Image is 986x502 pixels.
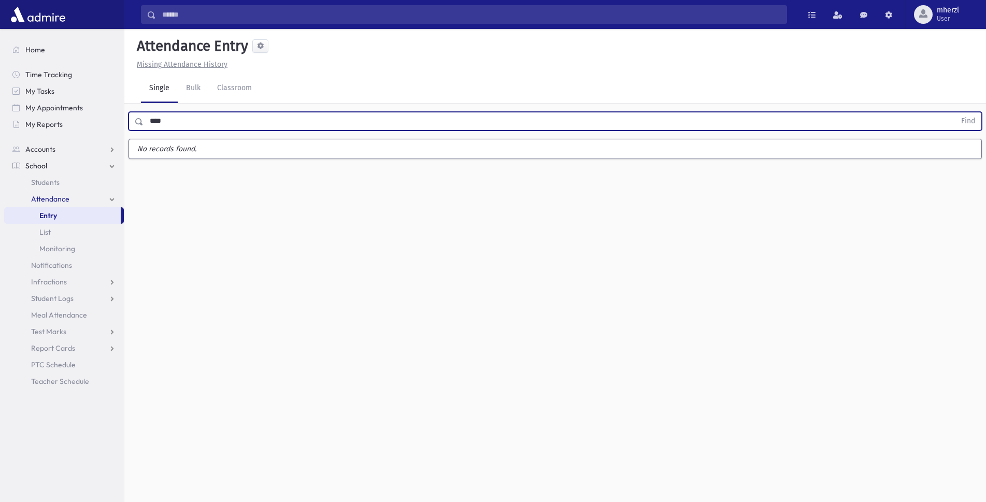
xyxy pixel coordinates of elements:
[4,141,124,157] a: Accounts
[25,161,47,170] span: School
[4,307,124,323] a: Meal Attendance
[137,60,227,69] u: Missing Attendance History
[25,103,83,112] span: My Appointments
[4,99,124,116] a: My Appointments
[4,41,124,58] a: Home
[4,373,124,390] a: Teacher Schedule
[937,15,959,23] span: User
[4,240,124,257] a: Monitoring
[31,294,74,303] span: Student Logs
[4,207,121,224] a: Entry
[4,191,124,207] a: Attendance
[4,157,124,174] a: School
[4,116,124,133] a: My Reports
[4,174,124,191] a: Students
[4,356,124,373] a: PTC Schedule
[178,74,209,103] a: Bulk
[31,277,67,286] span: Infractions
[156,5,787,24] input: Search
[4,340,124,356] a: Report Cards
[955,112,981,130] button: Find
[31,327,66,336] span: Test Marks
[31,360,76,369] span: PTC Schedule
[31,377,89,386] span: Teacher Schedule
[937,6,959,15] span: mherzl
[4,224,124,240] a: List
[31,261,72,270] span: Notifications
[39,211,57,220] span: Entry
[4,274,124,290] a: Infractions
[31,310,87,320] span: Meal Attendance
[39,244,75,253] span: Monitoring
[141,74,178,103] a: Single
[25,70,72,79] span: Time Tracking
[129,139,981,159] label: No records found.
[4,290,124,307] a: Student Logs
[4,66,124,83] a: Time Tracking
[8,4,68,25] img: AdmirePro
[31,178,60,187] span: Students
[31,343,75,353] span: Report Cards
[39,227,51,237] span: List
[4,323,124,340] a: Test Marks
[4,257,124,274] a: Notifications
[4,83,124,99] a: My Tasks
[25,45,45,54] span: Home
[133,60,227,69] a: Missing Attendance History
[25,87,54,96] span: My Tasks
[31,194,69,204] span: Attendance
[25,145,55,154] span: Accounts
[209,74,260,103] a: Classroom
[133,37,248,55] h5: Attendance Entry
[25,120,63,129] span: My Reports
